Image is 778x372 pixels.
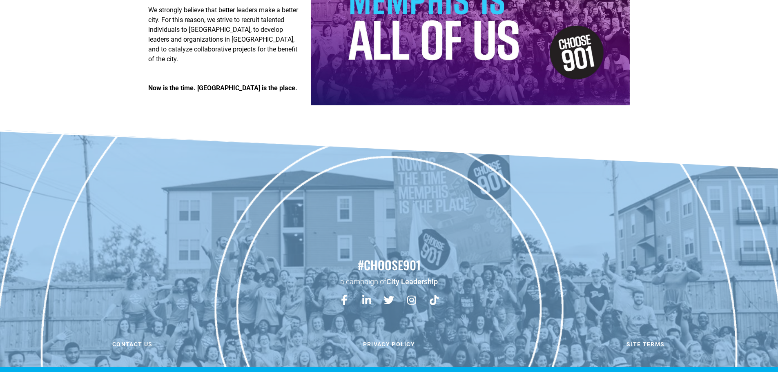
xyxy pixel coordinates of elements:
p: We strongly believe that better leaders make a better city. For this reason, we strive to recruit... [148,5,303,64]
span: Privacy Policy [363,341,415,347]
span: Site Terms [626,341,664,347]
a: Contact us [6,336,259,353]
p: a campaign of [4,276,774,287]
a: City Leadership [386,277,438,286]
a: Privacy Policy [263,336,515,353]
h2: #choose901 [4,256,774,274]
a: Site Terms [519,336,772,353]
span: Contact us [112,341,152,347]
b: Now is the time. [GEOGRAPHIC_DATA] is the place. [148,84,297,92]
